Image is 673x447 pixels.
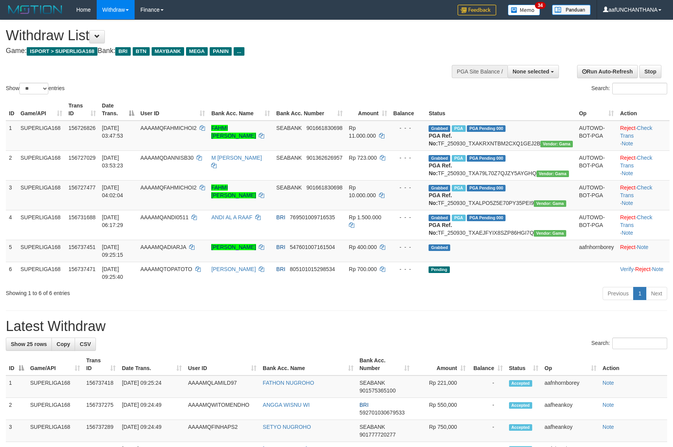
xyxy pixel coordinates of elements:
[211,266,256,272] a: [PERSON_NAME]
[6,4,65,15] img: MOTION_logo.png
[591,83,667,94] label: Search:
[102,214,123,228] span: [DATE] 06:17:29
[646,287,667,300] a: Next
[140,184,196,191] span: AAAAMQFAHMICHOI2
[467,215,506,221] span: PGA Pending
[541,353,600,375] th: Op: activate to sort column ascending
[119,375,185,398] td: [DATE] 09:25:24
[349,125,376,139] span: Rp 11.000.000
[469,375,506,398] td: -
[425,99,576,121] th: Status
[617,121,670,151] td: · ·
[652,266,664,272] a: Note
[102,266,123,280] span: [DATE] 09:25:40
[603,424,614,430] a: Note
[6,319,667,334] h1: Latest Withdraw
[393,213,423,221] div: - - -
[211,214,252,220] a: ANDI AL A RAAF
[290,244,335,250] span: Copy 547601007161504 to clipboard
[452,185,465,191] span: Marked by aafandaneth
[507,65,559,78] button: None selected
[617,150,670,180] td: · ·
[140,244,186,250] span: AAAAMQADIARJA
[458,5,496,15] img: Feedback.jpg
[349,266,377,272] span: Rp 700.000
[27,47,97,56] span: ISPORT > SUPERLIGA168
[6,420,27,442] td: 3
[68,155,96,161] span: 156727029
[536,171,569,177] span: Vendor URL: https://trx31.1velocity.biz
[429,162,452,176] b: PGA Ref. No:
[600,353,667,375] th: Action
[102,244,123,258] span: [DATE] 09:25:15
[620,244,635,250] a: Reject
[119,398,185,420] td: [DATE] 09:24:49
[360,387,396,394] span: Copy 901575365100 to clipboard
[68,125,96,131] span: 156726826
[276,266,285,272] span: BRI
[620,155,635,161] a: Reject
[469,353,506,375] th: Balance: activate to sort column ascending
[390,99,426,121] th: Balance
[276,214,285,220] span: BRI
[612,83,667,94] input: Search:
[576,150,617,180] td: AUTOWD-BOT-PGA
[75,338,96,351] a: CSV
[413,398,469,420] td: Rp 550,000
[349,155,377,161] span: Rp 723.000
[185,398,260,420] td: AAAAMQWITOMENDHO
[393,154,423,162] div: - - -
[6,240,17,262] td: 5
[6,180,17,210] td: 3
[6,353,27,375] th: ID: activate to sort column descending
[185,420,260,442] td: AAAAMQFINHAPS2
[6,375,27,398] td: 1
[68,184,96,191] span: 156727477
[349,244,377,250] span: Rp 400.000
[541,420,600,442] td: aafheankoy
[210,47,232,56] span: PANIN
[429,244,450,251] span: Grabbed
[306,155,342,161] span: Copy 901362626957 to clipboard
[393,124,423,132] div: - - -
[452,125,465,132] span: Marked by aafandaneth
[429,266,449,273] span: Pending
[83,398,119,420] td: 156737275
[413,353,469,375] th: Amount: activate to sort column ascending
[622,140,633,147] a: Note
[6,398,27,420] td: 2
[27,398,83,420] td: SUPERLIGA168
[576,121,617,151] td: AUTOWD-BOT-PGA
[276,125,302,131] span: SEABANK
[346,99,390,121] th: Amount: activate to sort column ascending
[17,262,65,284] td: SUPERLIGA168
[469,420,506,442] td: -
[393,184,423,191] div: - - -
[349,184,376,198] span: Rp 10.000.000
[263,402,309,408] a: ANGGA WISNU WI
[552,5,591,15] img: panduan.png
[6,210,17,240] td: 4
[306,125,342,131] span: Copy 901661830698 to clipboard
[68,266,96,272] span: 156737471
[429,215,450,221] span: Grabbed
[576,99,617,121] th: Op: activate to sort column ascending
[506,353,541,375] th: Status: activate to sort column ascending
[208,99,273,121] th: Bank Acc. Name: activate to sort column ascending
[576,210,617,240] td: AUTOWD-BOT-PGA
[137,99,208,121] th: User ID: activate to sort column ascending
[17,240,65,262] td: SUPERLIGA168
[17,121,65,151] td: SUPERLIGA168
[620,184,652,198] a: Check Trans
[612,338,667,349] input: Search:
[534,230,566,237] span: Vendor URL: https://trx31.1velocity.biz
[17,180,65,210] td: SUPERLIGA168
[633,287,646,300] a: 1
[360,402,369,408] span: BRI
[19,83,48,94] select: Showentries
[83,420,119,442] td: 156737289
[576,180,617,210] td: AUTOWD-BOT-PGA
[102,125,123,139] span: [DATE] 03:47:53
[617,180,670,210] td: · ·
[115,47,130,56] span: BRI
